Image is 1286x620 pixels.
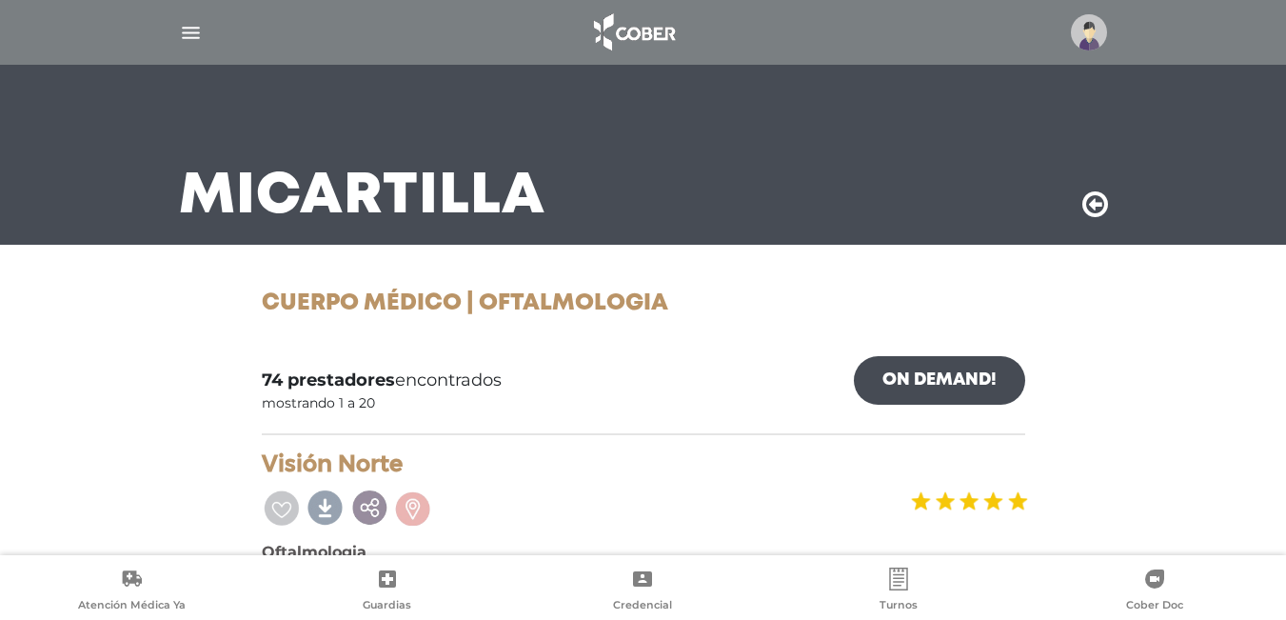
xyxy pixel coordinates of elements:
[1026,568,1282,616] a: Cober Doc
[613,598,672,615] span: Credencial
[584,10,683,55] img: logo_cober_home-white.png
[262,368,502,393] span: encontrados
[179,172,545,222] h3: Mi Cartilla
[854,356,1025,405] a: On Demand!
[1071,14,1107,50] img: profile-placeholder.svg
[771,568,1027,616] a: Turnos
[515,568,771,616] a: Credencial
[262,370,395,390] b: 74 prestadores
[78,598,186,615] span: Atención Médica Ya
[260,568,516,616] a: Guardias
[643,485,834,519] a: Contraer todos
[4,568,260,616] a: Atención Médica Ya
[179,21,203,45] img: Cober_menu-lines-white.svg
[262,543,366,561] b: Oftalmologia
[1126,598,1183,615] span: Cober Doc
[880,598,918,615] span: Turnos
[262,450,1025,478] h4: Visión Norte
[908,480,1028,523] img: estrellas_badge.png
[363,598,411,615] span: Guardias
[452,485,633,519] a: Expandir todos
[262,290,1025,318] h1: Cuerpo Médico | Oftalmologia
[262,393,375,413] div: mostrando 1 a 20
